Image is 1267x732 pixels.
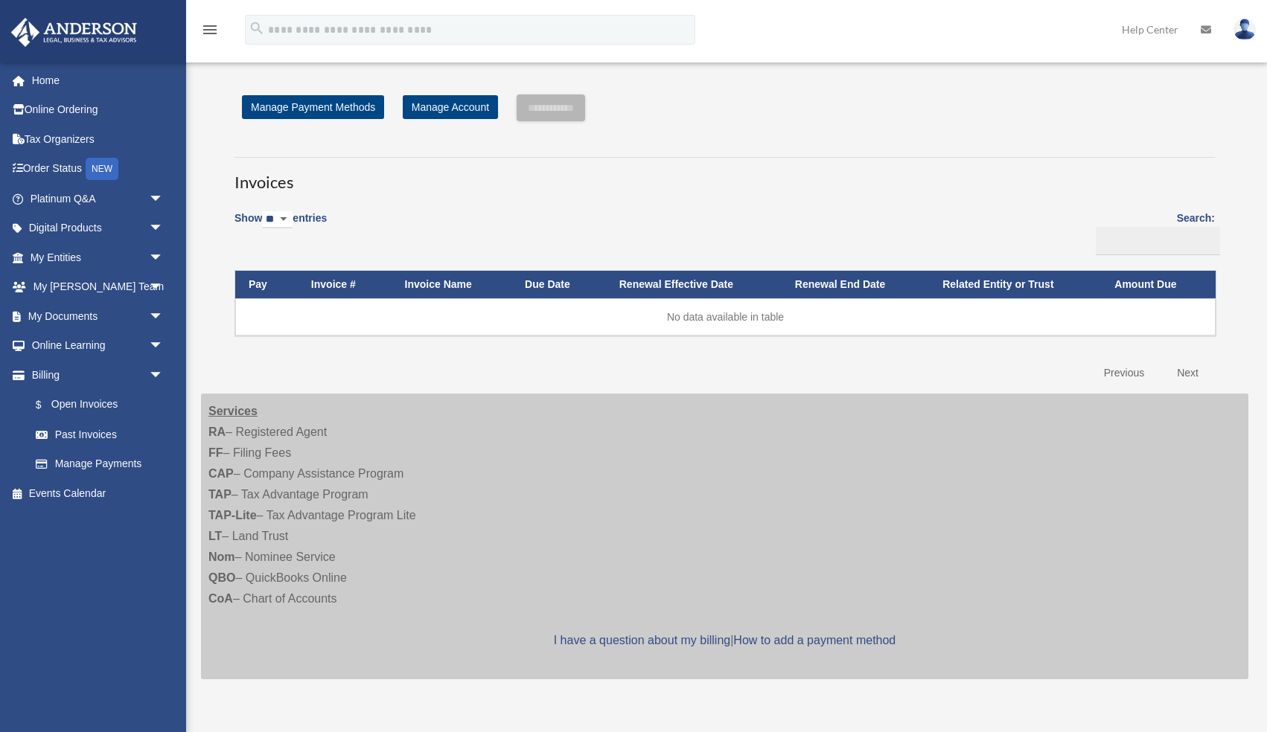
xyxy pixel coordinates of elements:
strong: LT [208,530,222,542]
th: Due Date: activate to sort column ascending [511,271,606,298]
a: Online Learningarrow_drop_down [10,331,186,361]
a: I have a question about my billing [554,634,730,646]
strong: QBO [208,571,235,584]
span: arrow_drop_down [149,360,179,391]
a: How to add a payment method [733,634,896,646]
a: My Entitiesarrow_drop_down [10,243,186,272]
strong: TAP-Lite [208,509,257,521]
strong: FF [208,446,223,459]
strong: CAP [208,467,234,480]
a: Tax Organizers [10,124,186,154]
a: Digital Productsarrow_drop_down [10,213,186,243]
h3: Invoices [234,157,1215,194]
a: Online Ordering [10,95,186,125]
span: arrow_drop_down [149,301,179,332]
strong: Services [208,405,258,417]
strong: Nom [208,550,235,563]
span: arrow_drop_down [149,331,179,362]
a: Next [1166,358,1210,388]
a: My [PERSON_NAME] Teamarrow_drop_down [10,272,186,302]
a: Manage Payments [21,449,179,479]
span: arrow_drop_down [149,272,179,303]
th: Related Entity or Trust: activate to sort column ascending [929,271,1101,298]
strong: RA [208,426,226,438]
a: Manage Payment Methods [242,95,384,119]
th: Renewal End Date: activate to sort column ascending [782,271,929,298]
span: arrow_drop_down [149,184,179,214]
a: Home [10,65,186,95]
div: – Registered Agent – Filing Fees – Company Assistance Program – Tax Advantage Program – Tax Advan... [201,394,1248,679]
p: | [208,630,1241,651]
i: menu [201,21,219,39]
a: My Documentsarrow_drop_down [10,301,186,331]
span: $ [44,396,51,414]
i: search [249,20,265,36]
th: Invoice Name: activate to sort column ascending [392,271,512,298]
a: $Open Invoices [21,390,171,420]
th: Amount Due: activate to sort column ascending [1101,271,1216,298]
a: Events Calendar [10,478,186,508]
td: No data available in table [235,298,1216,335]
label: Search: [1091,209,1215,255]
a: Billingarrow_drop_down [10,360,179,390]
th: Pay: activate to sort column descending [235,271,298,298]
select: Showentries [262,211,293,228]
img: User Pic [1234,19,1256,40]
a: Order StatusNEW [10,154,186,184]
label: Show entries [234,209,327,243]
strong: TAP [208,488,232,501]
a: Platinum Q&Aarrow_drop_down [10,184,186,213]
strong: CoA [208,592,233,605]
th: Invoice #: activate to sort column ascending [298,271,392,298]
th: Renewal Effective Date: activate to sort column ascending [606,271,782,298]
span: arrow_drop_down [149,213,179,244]
a: menu [201,26,219,39]
input: Search: [1096,227,1220,255]
a: Past Invoices [21,420,179,449]
a: Manage Account [403,95,498,119]
a: Previous [1093,358,1155,388]
div: NEW [86,158,118,180]
img: Anderson Advisors Platinum Portal [7,18,141,47]
span: arrow_drop_down [149,243,179,273]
